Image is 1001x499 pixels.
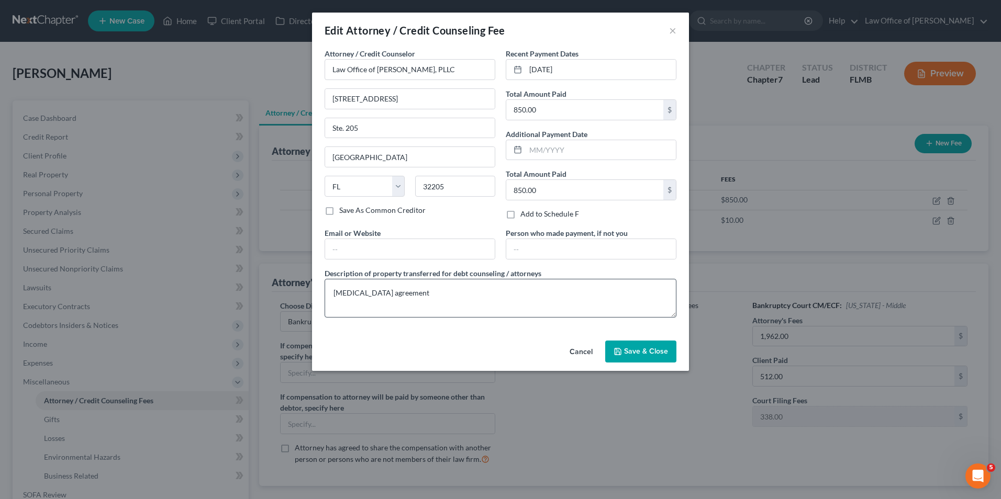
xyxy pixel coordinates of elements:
div: $ [663,180,676,200]
label: Person who made payment, if not you [506,228,628,239]
input: Apt, Suite, etc... [325,118,495,138]
input: -- [325,239,495,259]
iframe: Intercom live chat [965,463,991,489]
span: 5 [987,463,995,472]
label: Add to Schedule F [520,209,579,219]
input: Enter city... [325,147,495,167]
label: Recent Payment Dates [506,48,579,59]
input: -- [506,239,676,259]
input: 0.00 [506,100,663,120]
label: Total Amount Paid [506,168,566,179]
span: Edit [325,24,344,37]
input: Search creditor by name... [325,59,495,80]
input: MM/YYYY [526,140,676,160]
label: Additional Payment Date [506,129,587,140]
span: Attorney / Credit Counseling Fee [346,24,505,37]
input: 0.00 [506,180,663,200]
span: Attorney / Credit Counselor [325,49,415,58]
label: Save As Common Creditor [339,205,426,216]
button: Cancel [561,342,601,362]
label: Email or Website [325,228,381,239]
input: Enter address... [325,89,495,109]
button: × [669,24,676,37]
label: Total Amount Paid [506,88,566,99]
input: MM/YYYY [526,60,676,80]
button: Save & Close [605,341,676,362]
label: Description of property transferred for debt counseling / attorneys [325,268,541,279]
span: Save & Close [624,347,668,356]
div: $ [663,100,676,120]
input: Enter zip... [415,176,495,197]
